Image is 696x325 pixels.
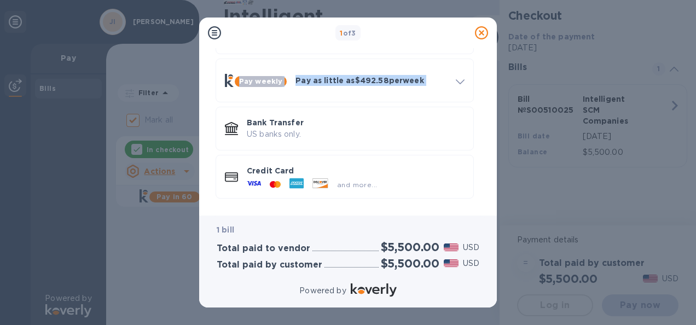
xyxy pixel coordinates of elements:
[295,75,447,86] p: Pay as little as $492.58 per week
[340,29,356,37] b: of 3
[463,258,479,269] p: USD
[247,165,465,176] p: Credit Card
[217,260,322,270] h3: Total paid by customer
[444,243,459,251] img: USD
[247,129,465,140] p: US banks only.
[351,283,397,297] img: Logo
[217,225,234,234] b: 1 bill
[247,117,465,128] p: Bank Transfer
[381,257,439,270] h2: $5,500.00
[239,77,282,85] b: Pay weekly
[217,243,310,254] h3: Total paid to vendor
[337,181,377,189] span: and more...
[444,259,459,267] img: USD
[381,240,439,254] h2: $5,500.00
[340,29,343,37] span: 1
[463,242,479,253] p: USD
[299,285,346,297] p: Powered by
